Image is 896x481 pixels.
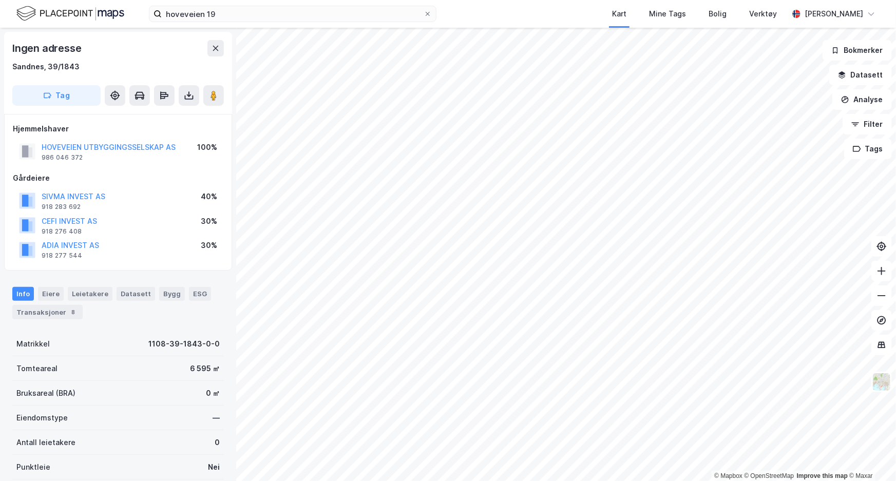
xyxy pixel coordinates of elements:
[16,5,124,23] img: logo.f888ab2527a4732fd821a326f86c7f29.svg
[206,387,220,399] div: 0 ㎡
[190,362,220,375] div: 6 595 ㎡
[845,432,896,481] div: Kontrollprogram for chat
[12,305,83,319] div: Transaksjoner
[872,372,891,392] img: Z
[42,252,82,260] div: 918 277 544
[649,8,686,20] div: Mine Tags
[843,114,892,134] button: Filter
[16,362,58,375] div: Tomteareal
[12,40,83,56] div: Ingen adresse
[16,436,75,449] div: Antall leietakere
[208,461,220,473] div: Nei
[749,8,777,20] div: Verktøy
[612,8,626,20] div: Kart
[16,412,68,424] div: Eiendomstype
[117,287,155,300] div: Datasett
[714,472,742,479] a: Mapbox
[213,412,220,424] div: —
[829,65,892,85] button: Datasett
[68,307,79,317] div: 8
[823,40,892,61] button: Bokmerker
[162,6,424,22] input: Søk på adresse, matrikkel, gårdeiere, leietakere eller personer
[805,8,863,20] div: [PERSON_NAME]
[38,287,64,300] div: Eiere
[797,472,848,479] a: Improve this map
[16,461,50,473] div: Punktleie
[12,85,101,106] button: Tag
[12,287,34,300] div: Info
[845,432,896,481] iframe: Chat Widget
[197,141,217,153] div: 100%
[189,287,211,300] div: ESG
[201,190,217,203] div: 40%
[201,215,217,227] div: 30%
[832,89,892,110] button: Analyse
[709,8,727,20] div: Bolig
[16,338,50,350] div: Matrikkel
[148,338,220,350] div: 1108-39-1843-0-0
[42,227,82,236] div: 918 276 408
[159,287,185,300] div: Bygg
[13,172,223,184] div: Gårdeiere
[201,239,217,252] div: 30%
[12,61,80,73] div: Sandnes, 39/1843
[68,287,112,300] div: Leietakere
[745,472,794,479] a: OpenStreetMap
[844,139,892,159] button: Tags
[42,153,83,162] div: 986 046 372
[16,387,75,399] div: Bruksareal (BRA)
[13,123,223,135] div: Hjemmelshaver
[42,203,81,211] div: 918 283 692
[215,436,220,449] div: 0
